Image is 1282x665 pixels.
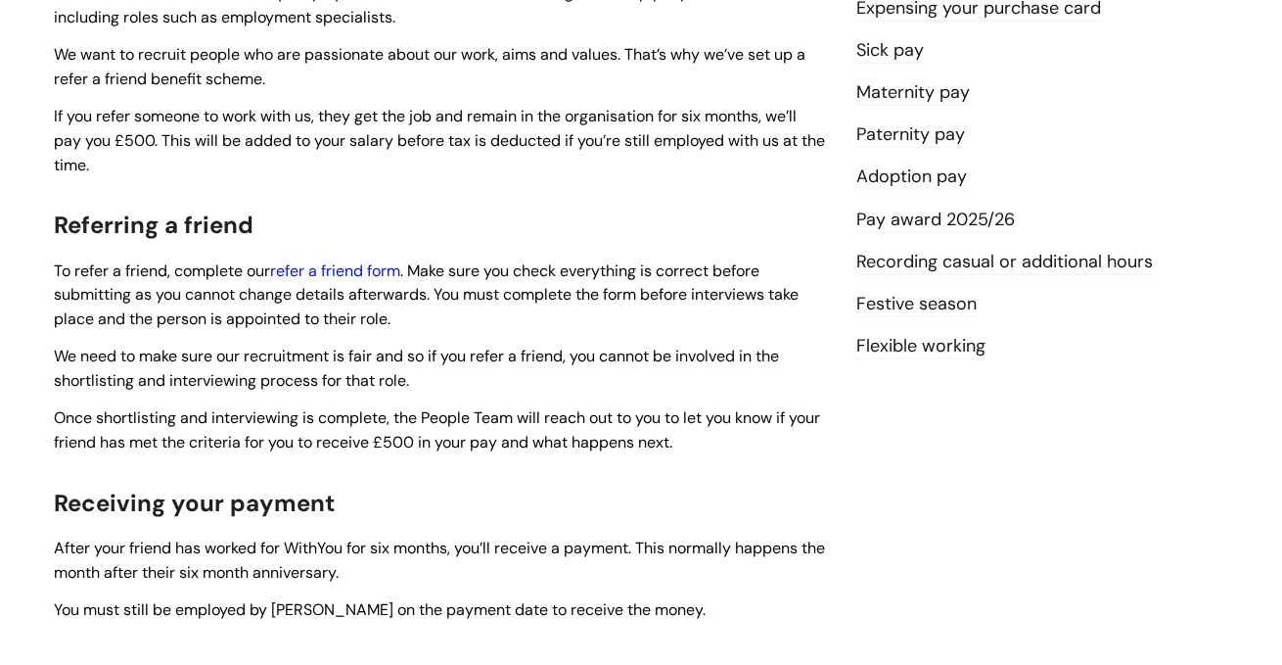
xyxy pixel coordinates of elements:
span: We need to make sure our recruitment is fair and so if you refer a friend, you cannot be involved... [54,346,779,391]
span: Once shortlisting and interviewing is complete, the People Team will reach out to you to let you ... [54,407,820,452]
span: Referring a friend [54,210,253,240]
a: Flexible working [856,334,985,359]
span: We want to recruit people who are passionate about our work, aims and values. That’s why we’ve se... [54,44,805,89]
a: Recording casual or additional hours [856,250,1153,275]
a: Maternity pay [856,80,970,106]
a: Adoption pay [856,165,967,190]
a: refer a friend form [270,261,400,281]
span: If you refer someone to work with us, they get the job and remain in the organisation for six mon... [54,106,825,175]
span: Receiving your payment [54,488,335,518]
a: Paternity pay [856,122,965,148]
span: To refer a friend, complete our . Make sure you check everything is correct before submitting as ... [54,261,799,330]
span: You must still be employed by [PERSON_NAME] on the payment date to receive the money. [54,599,706,620]
span: After your friend has worked for WithYou for six months, you’ll receive a payment. This normally ... [54,538,825,583]
a: Pay award 2025/26 [856,208,1015,233]
a: Festive season [856,292,977,317]
a: Sick pay [856,38,924,64]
